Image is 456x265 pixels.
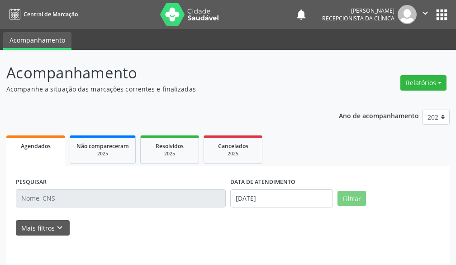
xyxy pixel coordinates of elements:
[337,191,366,206] button: Filtrar
[339,110,419,121] p: Ano de acompanhamento
[6,84,317,94] p: Acompanhe a situação das marcações correntes e finalizadas
[322,7,394,14] div: [PERSON_NAME]
[230,189,333,207] input: Selecione um intervalo
[230,175,295,189] label: DATA DE ATENDIMENTO
[398,5,417,24] img: img
[16,175,47,189] label: PESQUISAR
[156,142,184,150] span: Resolvidos
[76,150,129,157] div: 2025
[322,14,394,22] span: Recepcionista da clínica
[210,150,256,157] div: 2025
[6,7,78,22] a: Central de Marcação
[420,8,430,18] i: 
[6,62,317,84] p: Acompanhamento
[434,7,450,23] button: apps
[3,32,71,50] a: Acompanhamento
[218,142,248,150] span: Cancelados
[76,142,129,150] span: Não compareceram
[400,75,446,91] button: Relatórios
[16,189,226,207] input: Nome, CNS
[295,8,308,21] button: notifications
[21,142,51,150] span: Agendados
[147,150,192,157] div: 2025
[16,220,70,236] button: Mais filtroskeyboard_arrow_down
[417,5,434,24] button: 
[24,10,78,18] span: Central de Marcação
[55,223,65,233] i: keyboard_arrow_down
